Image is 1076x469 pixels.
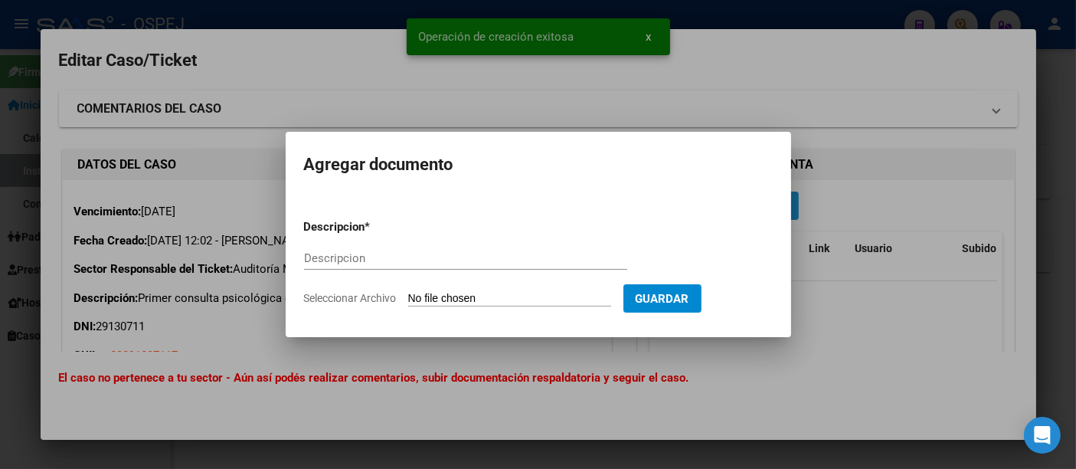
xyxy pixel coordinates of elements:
div: Open Intercom Messenger [1024,417,1061,454]
button: Guardar [623,284,702,313]
p: Descripcion [304,218,445,236]
span: Guardar [636,292,689,306]
h2: Agregar documento [304,150,773,179]
span: Seleccionar Archivo [304,292,397,304]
